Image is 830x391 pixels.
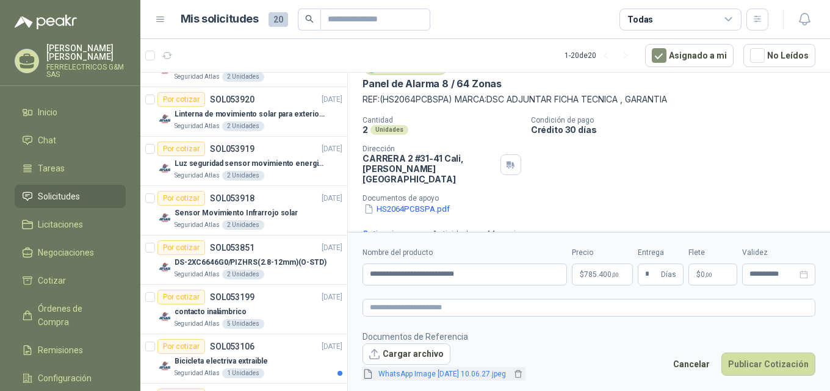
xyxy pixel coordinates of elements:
[612,271,619,278] span: ,00
[322,292,342,303] p: [DATE]
[696,271,701,278] span: $
[363,228,413,241] div: Cotizaciones
[175,257,327,268] p: DS-2XC6646G0/PIZHRS(2.8-12mm)(O-STD)
[46,63,126,78] p: FERRELECTRICOS G&M SAS
[175,306,247,318] p: contacto inalámbrico
[222,72,264,82] div: 2 Unidades
[511,368,525,380] button: delete
[322,242,342,254] p: [DATE]
[531,124,825,135] p: Crédito 30 días
[363,153,496,184] p: CARRERA 2 #31-41 Cali , [PERSON_NAME][GEOGRAPHIC_DATA]
[374,368,511,380] a: WhatsApp Image [DATE] 10.06.27.jpeg
[140,235,347,285] a: Por cotizarSOL053851[DATE] Company LogoDS-2XC6646G0/PIZHRS(2.8-12mm)(O-STD)Seguridad Atlas2 Unidades
[38,218,83,231] span: Licitaciones
[322,143,342,155] p: [DATE]
[705,271,712,278] span: ,00
[572,247,633,259] label: Precio
[370,125,408,135] div: Unidades
[175,220,220,230] p: Seguridad Atlas
[701,271,712,278] span: 0
[157,161,172,176] img: Company Logo
[140,87,347,137] a: Por cotizarSOL053920[DATE] Company LogoLinterna de movimiento solar para exteriores con 77 ledsSe...
[743,44,815,67] button: No Leídos
[157,260,172,274] img: Company Logo
[269,12,288,27] span: 20
[627,13,653,26] div: Todas
[175,158,327,170] p: Luz seguridad sensor movimiento energia solar
[322,341,342,353] p: [DATE]
[363,77,502,90] p: Panel de Alarma 8 / 64 Zonas
[222,220,264,230] div: 2 Unidades
[175,171,220,181] p: Seguridad Atlas
[175,72,220,82] p: Seguridad Atlas
[721,353,815,376] button: Publicar Cotización
[140,137,347,186] a: Por cotizarSOL053919[DATE] Company LogoLuz seguridad sensor movimiento energia solarSeguridad Atl...
[222,121,264,131] div: 2 Unidades
[742,247,815,259] label: Validez
[222,270,264,279] div: 2 Unidades
[638,247,684,259] label: Entrega
[15,185,126,208] a: Solicitudes
[661,264,676,285] span: Días
[140,334,347,384] a: Por cotizarSOL053106[DATE] Company LogoBicicleta electriva extraibleSeguridad Atlas1 Unidades
[666,353,716,376] button: Cancelar
[432,228,468,241] div: Actividad
[210,145,254,153] p: SOL053919
[175,207,298,219] p: Sensor Movimiento Infrarrojo solar
[645,44,734,67] button: Asignado a mi
[175,319,220,329] p: Seguridad Atlas
[363,343,450,365] button: Cargar archivo
[15,339,126,362] a: Remisiones
[38,371,92,385] span: Configuración
[157,290,205,304] div: Por cotizar
[15,129,126,152] a: Chat
[688,264,737,285] p: $ 0,00
[15,367,126,390] a: Configuración
[363,247,567,259] label: Nombre del producto
[322,94,342,106] p: [DATE]
[38,274,66,287] span: Cotizar
[363,116,521,124] p: Cantidad
[15,15,77,29] img: Logo peakr
[15,157,126,180] a: Tareas
[15,241,126,264] a: Negociaciones
[15,101,126,124] a: Inicio
[38,134,56,147] span: Chat
[157,359,172,373] img: Company Logo
[363,330,525,343] p: Documentos de Referencia
[363,124,368,135] p: 2
[210,95,254,104] p: SOL053920
[175,368,220,378] p: Seguridad Atlas
[15,213,126,236] a: Licitaciones
[157,92,205,107] div: Por cotizar
[514,370,522,378] span: delete
[363,145,496,153] p: Dirección
[157,112,172,126] img: Company Logo
[322,193,342,204] p: [DATE]
[15,269,126,292] a: Cotizar
[15,297,126,334] a: Órdenes de Compra
[175,270,220,279] p: Seguridad Atlas
[363,194,825,203] p: Documentos de apoyo
[38,343,83,357] span: Remisiones
[38,302,114,329] span: Órdenes de Compra
[488,228,525,241] div: Mensajes
[140,186,347,235] a: Por cotizarSOL053918[DATE] Company LogoSensor Movimiento Infrarrojo solarSeguridad Atlas2 Unidades
[222,319,264,329] div: 5 Unidades
[210,342,254,351] p: SOL053106
[363,203,451,215] button: HS2064PCBSPA.pdf
[175,356,268,367] p: Bicicleta electriva extraible
[157,309,172,324] img: Company Logo
[140,285,347,334] a: Por cotizarSOL053199[DATE] Company Logocontacto inalámbricoSeguridad Atlas5 Unidades
[46,44,126,61] p: [PERSON_NAME] [PERSON_NAME]
[157,339,205,354] div: Por cotizar
[222,368,264,378] div: 1 Unidades
[181,10,259,28] h1: Mis solicitudes
[305,15,314,23] span: search
[210,293,254,301] p: SOL053199
[38,246,94,259] span: Negociaciones
[157,142,205,156] div: Por cotizar
[688,247,737,259] label: Flete
[38,106,57,119] span: Inicio
[363,93,815,106] p: REF:(HS2064PCBSPA) MARCA:DSC ADJUNTAR FICHA TECNICA , GARANTIA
